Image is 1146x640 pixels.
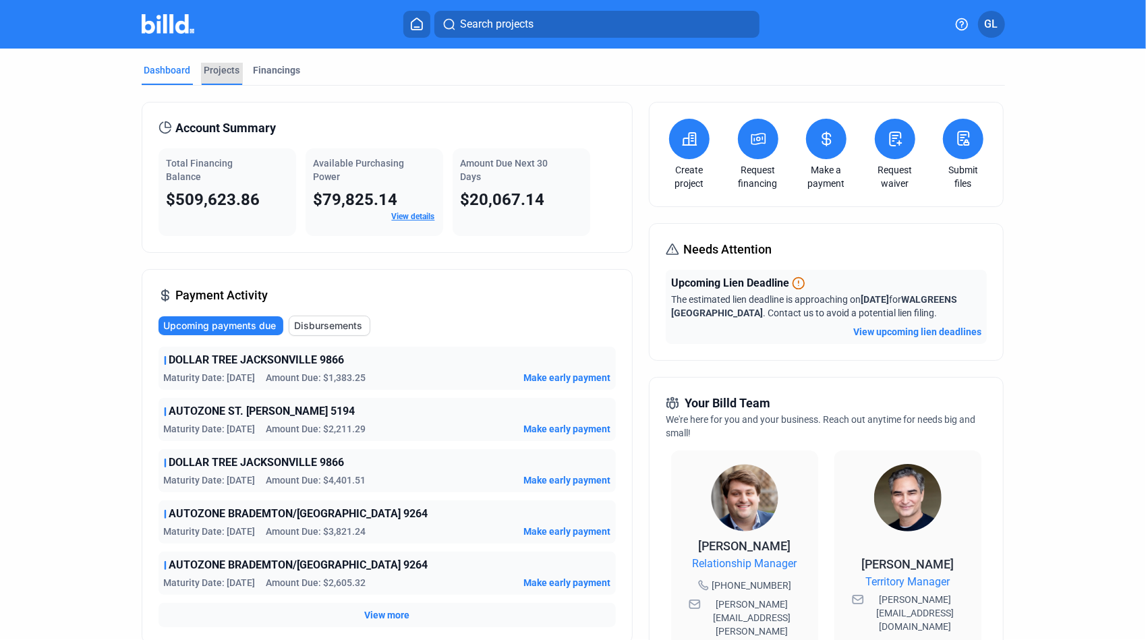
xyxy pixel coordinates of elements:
span: Amount Due: $3,821.24 [266,525,366,538]
span: Maturity Date: [DATE] [164,576,256,589]
span: AUTOZONE BRADEMTON/[GEOGRAPHIC_DATA] 9264 [169,557,428,573]
span: Maturity Date: [DATE] [164,525,256,538]
a: Create project [666,163,713,190]
span: $20,067.14 [461,190,545,209]
span: Upcoming Lien Deadline [671,275,789,291]
span: Maturity Date: [DATE] [164,473,256,487]
span: Relationship Manager [693,556,797,572]
button: Make early payment [523,371,610,384]
span: Your Billd Team [685,394,770,413]
span: Amount Due: $2,211.29 [266,422,366,436]
div: Dashboard [144,63,191,77]
a: Make a payment [803,163,850,190]
span: Amount Due: $1,383.25 [266,371,366,384]
span: [PERSON_NAME][EMAIL_ADDRESS][DOMAIN_NAME] [867,593,964,633]
span: We're here for you and your business. Reach out anytime for needs big and small! [666,414,975,438]
span: $509,623.86 [167,190,260,209]
span: [PHONE_NUMBER] [712,579,791,592]
a: Submit files [940,163,987,190]
span: Search projects [460,16,534,32]
img: Relationship Manager [711,464,778,531]
button: View more [364,608,409,622]
span: Needs Attention [683,240,772,259]
button: Make early payment [523,525,610,538]
span: GL [985,16,998,32]
a: View details [392,212,435,221]
img: Billd Company Logo [142,14,195,34]
button: Upcoming payments due [159,316,283,335]
button: Make early payment [523,576,610,589]
button: View upcoming lien deadlines [853,325,981,339]
span: The estimated lien deadline is approaching on for . Contact us to avoid a potential lien filing. [671,294,957,318]
span: DOLLAR TREE JACKSONVILLE 9866 [169,352,345,368]
span: Total Financing Balance [167,158,233,182]
span: Available Purchasing Power [314,158,405,182]
div: Financings [254,63,301,77]
span: Territory Manager [866,574,950,590]
button: GL [978,11,1005,38]
span: Upcoming payments due [164,319,277,332]
span: [PERSON_NAME] [862,557,954,571]
span: Amount Due Next 30 Days [461,158,548,182]
span: [PERSON_NAME] [699,539,791,553]
span: Amount Due: $4,401.51 [266,473,366,487]
span: Disbursements [295,319,363,332]
span: Payment Activity [176,286,268,305]
button: Make early payment [523,473,610,487]
span: Maturity Date: [DATE] [164,422,256,436]
button: Disbursements [289,316,370,336]
span: DOLLAR TREE JACKSONVILLE 9866 [169,455,345,471]
a: Request financing [735,163,782,190]
div: Projects [204,63,240,77]
button: Make early payment [523,422,610,436]
span: Account Summary [176,119,277,138]
span: Maturity Date: [DATE] [164,371,256,384]
a: Request waiver [871,163,919,190]
span: [DATE] [861,294,889,305]
span: AUTOZONE ST. [PERSON_NAME] 5194 [169,403,355,419]
span: $79,825.14 [314,190,398,209]
img: Territory Manager [874,464,942,531]
button: Search projects [434,11,760,38]
span: AUTOZONE BRADEMTON/[GEOGRAPHIC_DATA] 9264 [169,506,428,522]
span: Amount Due: $2,605.32 [266,576,366,589]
